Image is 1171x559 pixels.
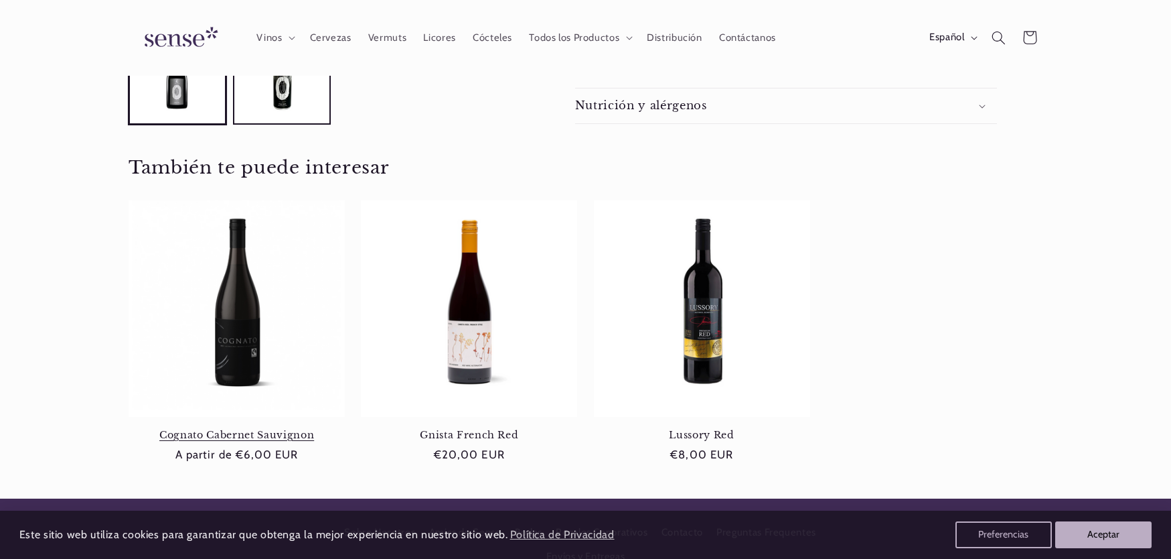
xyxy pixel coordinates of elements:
summary: Búsqueda [984,22,1014,53]
a: Contáctanos [710,23,784,52]
img: Sense [129,19,229,57]
a: Vermuts [360,23,415,52]
a: Licores [415,23,465,52]
a: Distribución [639,23,711,52]
button: Preferencias [955,521,1052,548]
span: Español [929,31,964,46]
h2: Nutrición y alérgenos [575,99,707,113]
span: Cócteles [473,32,512,44]
summary: Vinos [248,23,301,52]
a: Cognato Cabernet Sauvignon [129,429,345,441]
span: Distribución [647,32,702,44]
h2: También te puede interesar [129,156,1042,179]
span: Vinos [256,32,282,44]
a: Sense [123,13,234,62]
a: Cervezas [301,23,360,52]
button: Español [921,24,983,51]
a: Política de Privacidad (opens in a new tab) [508,523,616,547]
span: Todos los Productos [529,32,619,44]
span: Vermuts [368,32,406,44]
summary: Nutrición y alérgenos [575,88,997,124]
a: Lussory Red [594,429,810,441]
span: Este sitio web utiliza cookies para garantizar que obtenga la mejor experiencia en nuestro sitio ... [19,528,508,541]
span: Licores [423,32,455,44]
a: Gnista French Red [361,429,577,441]
span: Cervezas [310,32,352,44]
span: Contáctanos [719,32,776,44]
a: Cócteles [464,23,520,52]
summary: Todos los Productos [521,23,639,52]
button: Aceptar [1055,521,1152,548]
